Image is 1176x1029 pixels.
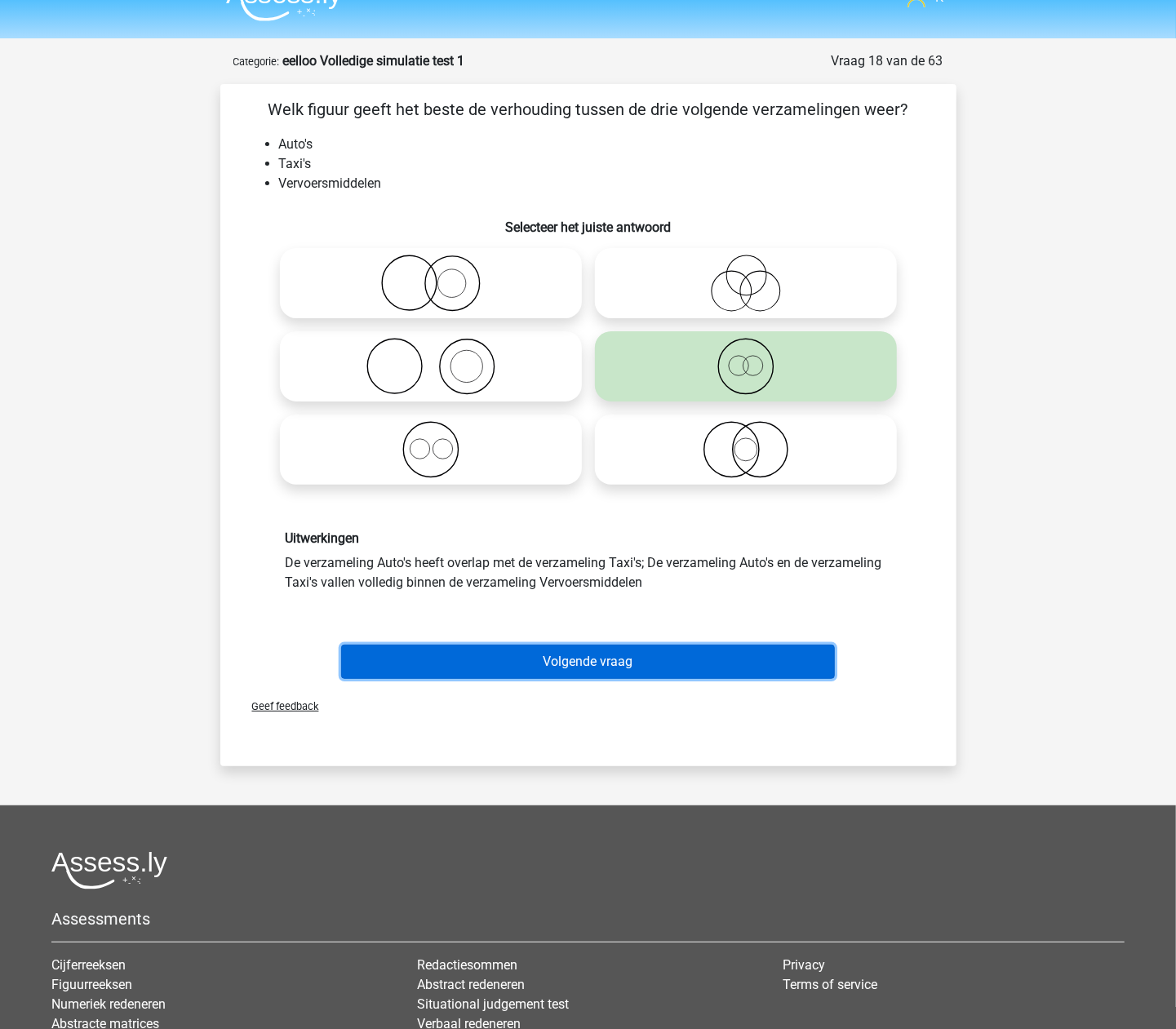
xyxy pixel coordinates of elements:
strong: eelloo Volledige simulatie test 1 [283,53,465,69]
a: Cijferreeksen [51,957,126,973]
a: Abstract redeneren [417,977,525,992]
div: Vraag 18 van de 63 [832,51,943,71]
img: Assessly logo [51,851,167,889]
li: Taxi's [279,154,930,174]
a: Figuurreeksen [51,977,132,992]
button: Volgende vraag [341,645,835,679]
a: Situational judgement test [417,996,569,1012]
li: Auto's [279,135,930,154]
small: Categorie: [233,55,280,68]
a: Numeriek redeneren [51,996,166,1012]
a: Redactiesommen [417,957,517,973]
p: Welk figuur geeft het beste de verhouding tussen de drie volgende verzamelingen weer? [246,97,930,122]
li: Vervoersmiddelen [279,174,930,193]
a: Terms of service [783,977,878,992]
h5: Assessments [51,909,1125,929]
h6: Uitwerkingen [286,530,891,546]
span: Geef feedback [239,700,319,712]
h6: Selecteer het juiste antwoord [246,206,930,235]
div: De verzameling Auto's heeft overlap met de verzameling Taxi's; De verzameling Auto's en de verzam... [273,530,903,592]
a: Privacy [783,957,826,973]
